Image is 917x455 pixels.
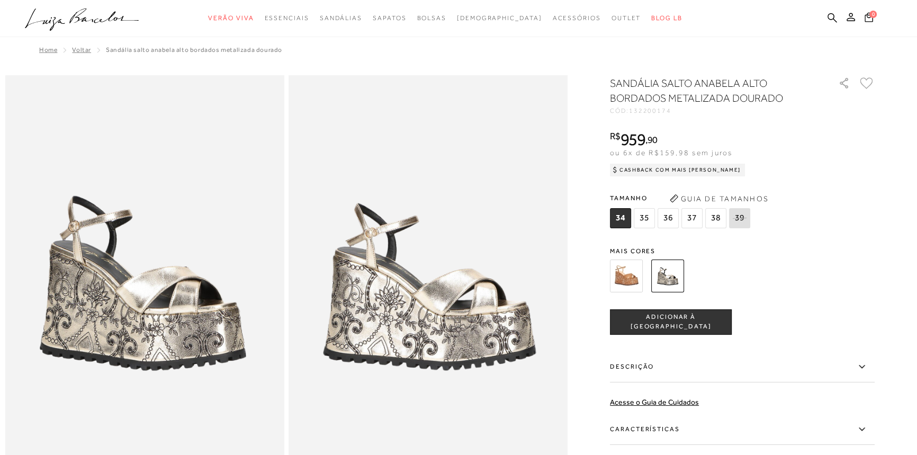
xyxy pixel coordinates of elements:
[610,313,731,331] span: ADICIONAR À [GEOGRAPHIC_DATA]
[610,208,631,228] span: 34
[610,190,753,206] span: Tamanho
[610,76,808,105] h1: SANDÁLIA SALTO ANABELA ALTO BORDADOS METALIZADA DOURADO
[610,131,621,141] i: R$
[648,134,658,145] span: 90
[612,14,641,22] span: Outlet
[610,260,643,292] img: SANDÁLIA SALTO ANABELA ALTO BORDADOS AMARULA
[705,208,726,228] span: 38
[666,190,772,207] button: Guia de Tamanhos
[610,248,875,254] span: Mais cores
[651,14,682,22] span: BLOG LB
[629,107,671,114] span: 132200174
[72,46,91,53] a: Voltar
[208,8,254,28] a: categoryNavScreenReaderText
[651,260,684,292] img: SANDÁLIA SALTO ANABELA ALTO BORDADOS METALIZADA DOURADO
[373,8,406,28] a: categoryNavScreenReaderText
[106,46,282,53] span: SANDÁLIA SALTO ANABELA ALTO BORDADOS METALIZADA DOURADO
[610,414,875,445] label: Características
[610,309,732,335] button: ADICIONAR À [GEOGRAPHIC_DATA]
[610,148,732,157] span: ou 6x de R$159,98 sem juros
[264,14,309,22] span: Essenciais
[320,8,362,28] a: categoryNavScreenReaderText
[417,14,446,22] span: Bolsas
[610,352,875,382] label: Descrição
[729,208,750,228] span: 39
[861,12,876,26] button: 0
[553,14,601,22] span: Acessórios
[208,14,254,22] span: Verão Viva
[610,398,699,406] a: Acesse o Guia de Cuidados
[658,208,679,228] span: 36
[373,14,406,22] span: Sapatos
[621,130,645,149] span: 959
[553,8,601,28] a: categoryNavScreenReaderText
[457,14,542,22] span: [DEMOGRAPHIC_DATA]
[651,8,682,28] a: BLOG LB
[320,14,362,22] span: Sandálias
[869,11,877,18] span: 0
[264,8,309,28] a: categoryNavScreenReaderText
[417,8,446,28] a: categoryNavScreenReaderText
[634,208,655,228] span: 35
[457,8,542,28] a: noSubCategoriesText
[645,135,658,145] i: ,
[612,8,641,28] a: categoryNavScreenReaderText
[610,108,822,114] div: CÓD:
[610,164,745,176] div: Cashback com Mais [PERSON_NAME]
[681,208,703,228] span: 37
[39,46,57,53] a: Home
